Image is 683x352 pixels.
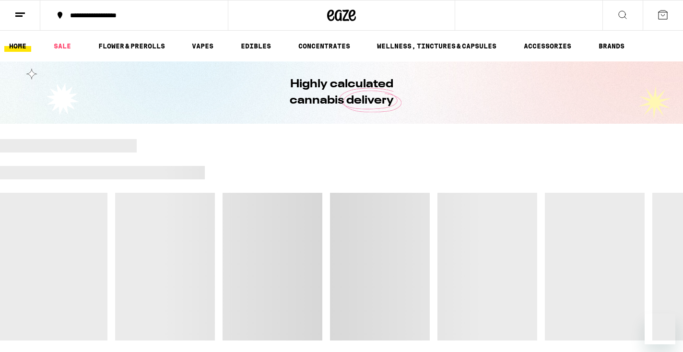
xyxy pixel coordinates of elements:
[519,40,576,52] a: ACCESSORIES
[645,314,675,344] iframe: Button to launch messaging window
[294,40,355,52] a: CONCENTRATES
[49,40,76,52] a: SALE
[236,40,276,52] a: EDIBLES
[187,40,218,52] a: VAPES
[4,40,31,52] a: HOME
[372,40,501,52] a: WELLNESS, TINCTURES & CAPSULES
[594,40,629,52] a: BRANDS
[262,76,421,109] h1: Highly calculated cannabis delivery
[94,40,170,52] a: FLOWER & PREROLLS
